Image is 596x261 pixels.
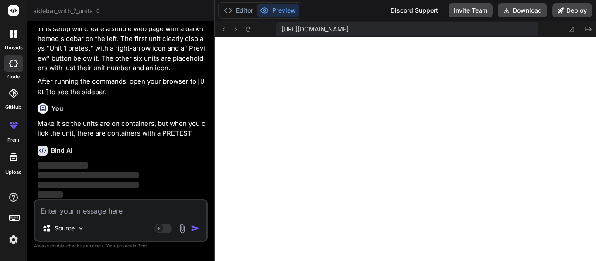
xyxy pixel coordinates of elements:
[5,169,22,176] label: Upload
[38,162,88,169] span: ‌
[38,182,139,188] span: ‌
[34,242,208,250] p: Always double-check its answers. Your in Bind
[7,73,20,81] label: code
[220,4,257,17] button: Editor
[77,225,85,232] img: Pick Models
[51,146,72,155] h6: Bind AI
[38,172,139,178] span: ‌
[257,4,299,17] button: Preview
[33,7,101,15] span: sidebar_with_7_units
[38,77,206,98] p: After running the commands, open your browser to to see the sidebar.
[449,3,493,17] button: Invite Team
[215,37,596,261] iframe: Preview
[498,3,547,17] button: Download
[38,191,63,198] span: ‌
[117,243,133,248] span: privacy
[191,224,199,233] img: icon
[6,232,21,247] img: settings
[5,104,21,111] label: GitHub
[281,25,349,34] span: [URL][DOMAIN_NAME]
[38,24,206,73] p: This setup will create a simple web page with a dark-themed sidebar on the left. The first unit c...
[55,224,75,233] p: Source
[385,3,443,17] div: Discord Support
[38,119,206,139] p: Make it so the units are on containers, but when you click the unit, there are containers with a ...
[4,44,23,51] label: threads
[177,224,187,234] img: attachment
[51,104,63,113] h6: You
[7,136,19,144] label: prem
[552,3,592,17] button: Deploy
